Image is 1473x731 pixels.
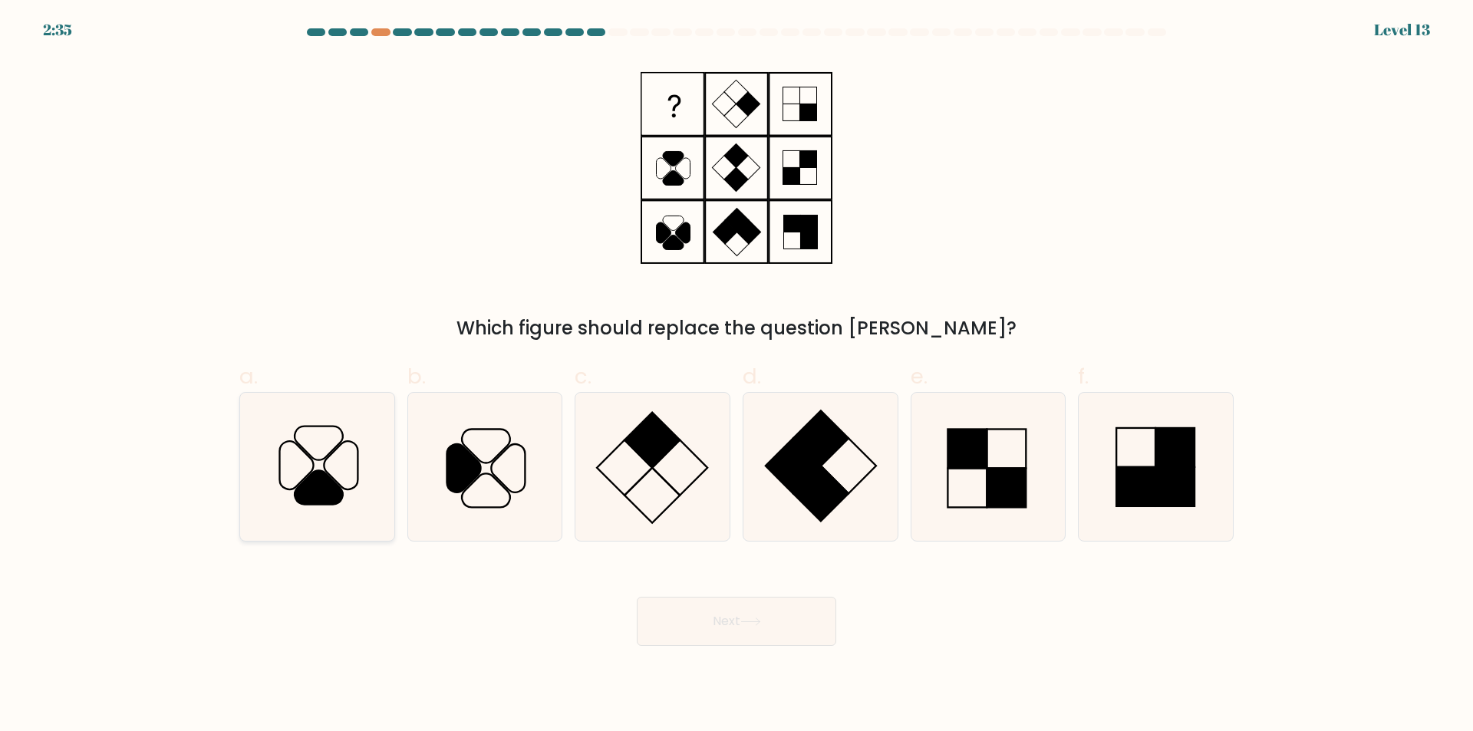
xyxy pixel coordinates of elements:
span: b. [407,361,426,391]
span: e. [911,361,928,391]
button: Next [637,597,836,646]
div: 2:35 [43,18,72,41]
span: f. [1078,361,1089,391]
div: Level 13 [1374,18,1430,41]
div: Which figure should replace the question [PERSON_NAME]? [249,314,1224,342]
span: c. [575,361,592,391]
span: d. [743,361,761,391]
span: a. [239,361,258,391]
